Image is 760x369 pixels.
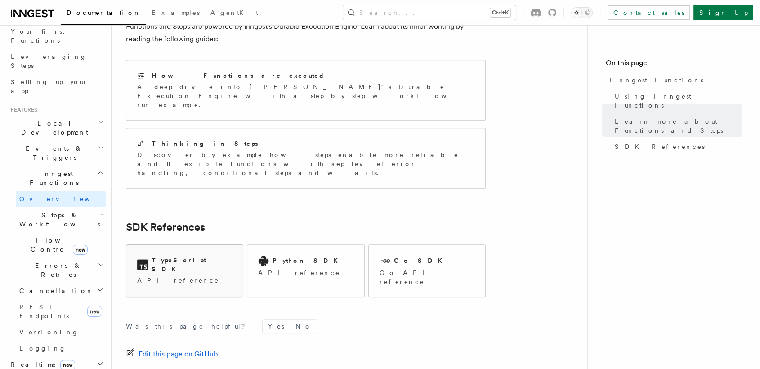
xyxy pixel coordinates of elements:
[608,5,690,20] a: Contact sales
[137,276,232,285] p: API reference
[11,78,88,94] span: Setting up your app
[7,106,37,113] span: Features
[609,76,703,85] span: Inngest Functions
[152,256,232,274] h2: TypeScript SDK
[152,71,325,80] h2: How Functions are executed
[19,345,66,352] span: Logging
[380,268,474,286] p: Go API reference
[615,92,742,110] span: Using Inngest Functions
[126,244,243,297] a: TypeScript SDKAPI reference
[368,244,486,297] a: Go SDKGo API reference
[67,9,141,16] span: Documentation
[146,3,205,24] a: Examples
[258,268,343,277] p: API reference
[16,257,106,283] button: Errors & Retries
[7,144,98,162] span: Events & Triggers
[273,256,343,265] h2: Python SDK
[7,115,106,140] button: Local Development
[16,324,106,340] a: Versioning
[61,3,146,25] a: Documentation
[7,140,106,166] button: Events & Triggers
[210,9,258,16] span: AgentKit
[205,3,264,24] a: AgentKit
[126,128,486,189] a: Thinking in StepsDiscover by example how steps enable more reliable and flexible functions with s...
[693,5,753,20] a: Sign Up
[16,286,94,295] span: Cancellation
[16,236,99,254] span: Flow Control
[126,60,486,121] a: How Functions are executedA deep dive into [PERSON_NAME]'s Durable Execution Engine with a step-b...
[16,299,106,324] a: REST Endpointsnew
[571,7,593,18] button: Toggle dark mode
[606,58,742,72] h4: On this page
[16,232,106,257] button: Flow Controlnew
[11,53,87,69] span: Leveraging Steps
[7,191,106,356] div: Inngest Functions
[394,256,447,265] h2: Go SDK
[611,139,742,155] a: SDK References
[19,328,79,336] span: Versioning
[16,261,98,279] span: Errors & Retries
[16,191,106,207] a: Overview
[16,207,106,232] button: Steps & Workflows
[611,113,742,139] a: Learn more about Functions and Steps
[152,139,258,148] h2: Thinking in Steps
[7,169,97,187] span: Inngest Functions
[7,166,106,191] button: Inngest Functions
[73,245,88,255] span: new
[126,322,251,331] p: Was this page helpful?
[137,150,474,177] p: Discover by example how steps enable more reliable and flexible functions with step-level error h...
[16,211,100,229] span: Steps & Workflows
[7,23,106,49] a: Your first Functions
[152,9,200,16] span: Examples
[611,88,742,113] a: Using Inngest Functions
[615,142,705,151] span: SDK References
[87,306,102,317] span: new
[19,303,69,319] span: REST Endpoints
[11,28,64,44] span: Your first Functions
[16,340,106,356] a: Logging
[606,72,742,88] a: Inngest Functions
[126,221,205,234] a: SDK References
[126,20,486,45] p: Functions and Steps are powered by Inngest's Durable Execution Engine. Learn about its inner work...
[139,348,218,360] span: Edit this page on GitHub
[263,319,290,333] button: Yes
[16,283,106,299] button: Cancellation
[137,82,474,109] p: A deep dive into [PERSON_NAME]'s Durable Execution Engine with a step-by-step workflow run example.
[290,319,317,333] button: No
[7,74,106,99] a: Setting up your app
[615,117,742,135] span: Learn more about Functions and Steps
[7,49,106,74] a: Leveraging Steps
[490,8,510,17] kbd: Ctrl+K
[19,195,112,202] span: Overview
[343,5,516,20] button: Search...Ctrl+K
[126,348,218,360] a: Edit this page on GitHub
[7,360,75,369] span: Realtime
[247,244,364,297] a: Python SDKAPI reference
[7,119,98,137] span: Local Development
